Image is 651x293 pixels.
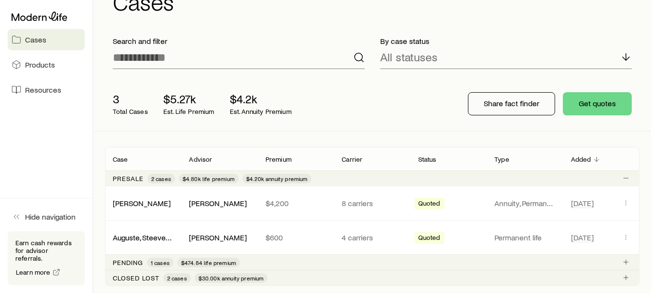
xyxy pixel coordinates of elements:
[189,198,247,209] div: [PERSON_NAME]
[25,60,55,70] span: Products
[113,259,143,266] p: Pending
[15,239,77,262] p: Earn cash rewards for advisor referrals.
[151,175,171,182] span: 2 cases
[8,54,85,75] a: Products
[8,79,85,100] a: Resources
[113,36,365,46] p: Search and filter
[151,259,170,266] span: 1 cases
[167,274,187,282] span: 2 cases
[484,98,539,108] p: Share fact finder
[113,274,159,282] p: Closed lost
[571,155,591,163] p: Added
[494,155,509,163] p: Type
[230,108,292,115] p: Est. Annuity Premium
[571,198,594,208] span: [DATE]
[8,29,85,50] a: Cases
[266,233,326,242] p: $600
[16,269,51,276] span: Learn more
[342,198,402,208] p: 8 carriers
[266,155,292,163] p: Premium
[183,175,235,182] span: $4.80k life premium
[199,274,264,282] span: $30.00k annuity premium
[380,50,438,64] p: All statuses
[189,155,212,163] p: Advisor
[571,233,594,242] span: [DATE]
[342,155,362,163] p: Carrier
[113,92,148,106] p: 3
[113,198,171,209] div: [PERSON_NAME]
[563,92,632,115] button: Get quotes
[418,155,437,163] p: Status
[25,35,46,44] span: Cases
[113,233,173,243] div: Auguste, Steevens
[266,198,326,208] p: $4,200
[494,198,555,208] p: Annuity, Permanent life
[8,231,85,285] div: Earn cash rewards for advisor referrals.Learn more
[113,108,148,115] p: Total Cases
[380,36,632,46] p: By case status
[230,92,292,106] p: $4.2k
[246,175,308,182] span: $4.20k annuity premium
[468,92,555,115] button: Share fact finder
[113,233,174,242] a: Auguste, Steevens
[494,233,555,242] p: Permanent life
[113,155,128,163] p: Case
[25,212,76,222] span: Hide navigation
[181,259,236,266] span: $474.84 life premium
[189,233,247,243] div: [PERSON_NAME]
[8,206,85,227] button: Hide navigation
[113,198,171,208] a: [PERSON_NAME]
[163,108,214,115] p: Est. Life Premium
[418,199,440,209] span: Quoted
[25,85,61,95] span: Resources
[418,234,440,244] span: Quoted
[342,233,402,242] p: 4 carriers
[163,92,214,106] p: $5.27k
[113,175,144,182] p: Presale
[105,147,639,286] div: Client cases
